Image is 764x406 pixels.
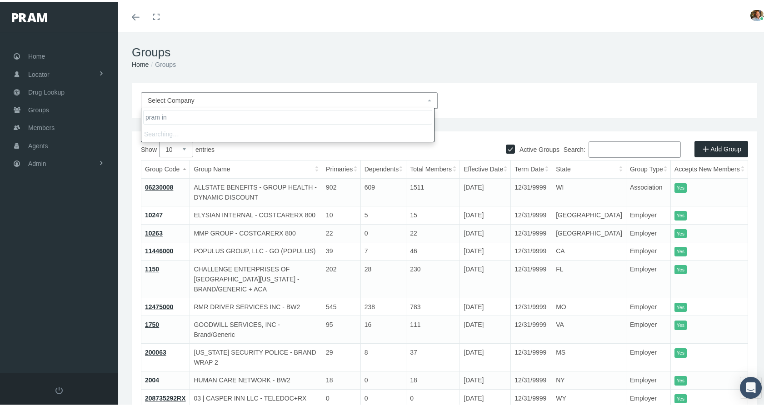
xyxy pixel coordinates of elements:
a: Add Group [694,139,748,155]
td: 12/31/9999 [511,241,552,259]
td: [DATE] [460,176,511,205]
itemstyle: Yes [674,181,687,191]
select: Showentries [159,140,193,155]
input: Search: [589,140,681,156]
a: Home [132,59,149,66]
span: Members [28,117,55,135]
td: 12/31/9999 [511,370,552,388]
itemstyle: Yes [674,227,687,237]
img: PRAM_20_x_78.png [12,11,47,20]
td: 22 [406,222,460,241]
td: Employer [626,370,670,388]
td: 18 [322,370,361,388]
itemstyle: Yes [674,301,687,311]
td: GOODWILL SERVICES, INC - Brand/Generic [190,314,322,342]
td: ALLSTATE BENEFITS - GROUP HEALTH - DYNAMIC DISCOUNT [190,176,322,205]
th: Primaries: activate to sort column ascending [322,159,361,177]
label: Search: [564,140,681,156]
li: Groups [149,58,176,68]
a: 12475000 [145,301,173,309]
td: MO [552,296,626,314]
span: Groups [28,100,49,117]
td: [GEOGRAPHIC_DATA] [552,222,626,241]
td: [DATE] [460,314,511,342]
td: [DATE] [460,222,511,241]
td: 29 [322,342,361,370]
span: Select Company [148,95,195,102]
td: 12/31/9999 [511,314,552,342]
td: 22 [322,222,361,241]
itemstyle: Yes [674,346,687,356]
th: State: activate to sort column ascending [552,159,626,177]
itemstyle: Yes [674,374,687,384]
td: NY [552,370,626,388]
td: Employer [626,314,670,342]
itemstyle: Yes [674,209,687,219]
td: 15 [406,205,460,223]
td: Employer [626,205,670,223]
label: Active Groups [515,143,559,153]
td: 95 [322,314,361,342]
itemstyle: Yes [674,263,687,273]
itemstyle: Yes [674,392,687,402]
a: 200063 [145,347,166,354]
td: [US_STATE] SECURITY POLICE - BRAND WRAP 2 [190,342,322,370]
span: Home [28,46,45,63]
td: Employer [626,222,670,241]
itemstyle: Yes [674,319,687,328]
th: Group Code: activate to sort column descending [141,159,190,177]
a: 10247 [145,210,163,217]
td: [DATE] [460,258,511,296]
td: 28 [360,258,406,296]
td: 202 [322,258,361,296]
span: Locator [28,64,50,81]
a: 11446000 [145,246,173,253]
td: Association [626,176,670,205]
td: 8 [360,342,406,370]
td: [DATE] [460,296,511,314]
td: Employer [626,296,670,314]
td: WI [552,176,626,205]
td: 12/31/9999 [511,222,552,241]
td: FL [552,258,626,296]
td: [GEOGRAPHIC_DATA] [552,205,626,223]
th: Term Date: activate to sort column ascending [511,159,552,177]
td: 18 [406,370,460,388]
td: 46 [406,241,460,259]
td: 238 [360,296,406,314]
td: 545 [322,296,361,314]
a: 10263 [145,228,163,235]
td: 783 [406,296,460,314]
td: Employer [626,241,670,259]
td: 12/31/9999 [511,176,552,205]
td: RMR DRIVER SERVICES INC - BW2 [190,296,322,314]
li: Searching… [141,125,434,140]
td: VA [552,314,626,342]
td: 10 [322,205,361,223]
a: 06230008 [145,182,173,189]
td: Employer [626,342,670,370]
td: 609 [360,176,406,205]
td: 12/31/9999 [511,205,552,223]
th: Total Members: activate to sort column ascending [406,159,460,177]
span: Admin [28,153,46,170]
td: Employer [626,258,670,296]
td: CA [552,241,626,259]
th: Group Name: activate to sort column ascending [190,159,322,177]
th: Dependents: activate to sort column ascending [360,159,406,177]
td: 5 [360,205,406,223]
td: POPULUS GROUP, LLC - GO (POPULUS) [190,241,322,259]
th: Group Type: activate to sort column ascending [626,159,670,177]
a: 1750 [145,319,159,326]
td: MMP GROUP - COSTCARERX 800 [190,222,322,241]
th: Effective Date: activate to sort column ascending [460,159,511,177]
span: Agents [28,135,48,153]
td: 902 [322,176,361,205]
td: [DATE] [460,342,511,370]
td: 0 [360,370,406,388]
a: 2004 [145,375,159,382]
span: Drug Lookup [28,82,65,99]
img: S_Profile_Picture_15241.jpg [750,8,764,19]
a: 1150 [145,264,159,271]
td: 230 [406,258,460,296]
